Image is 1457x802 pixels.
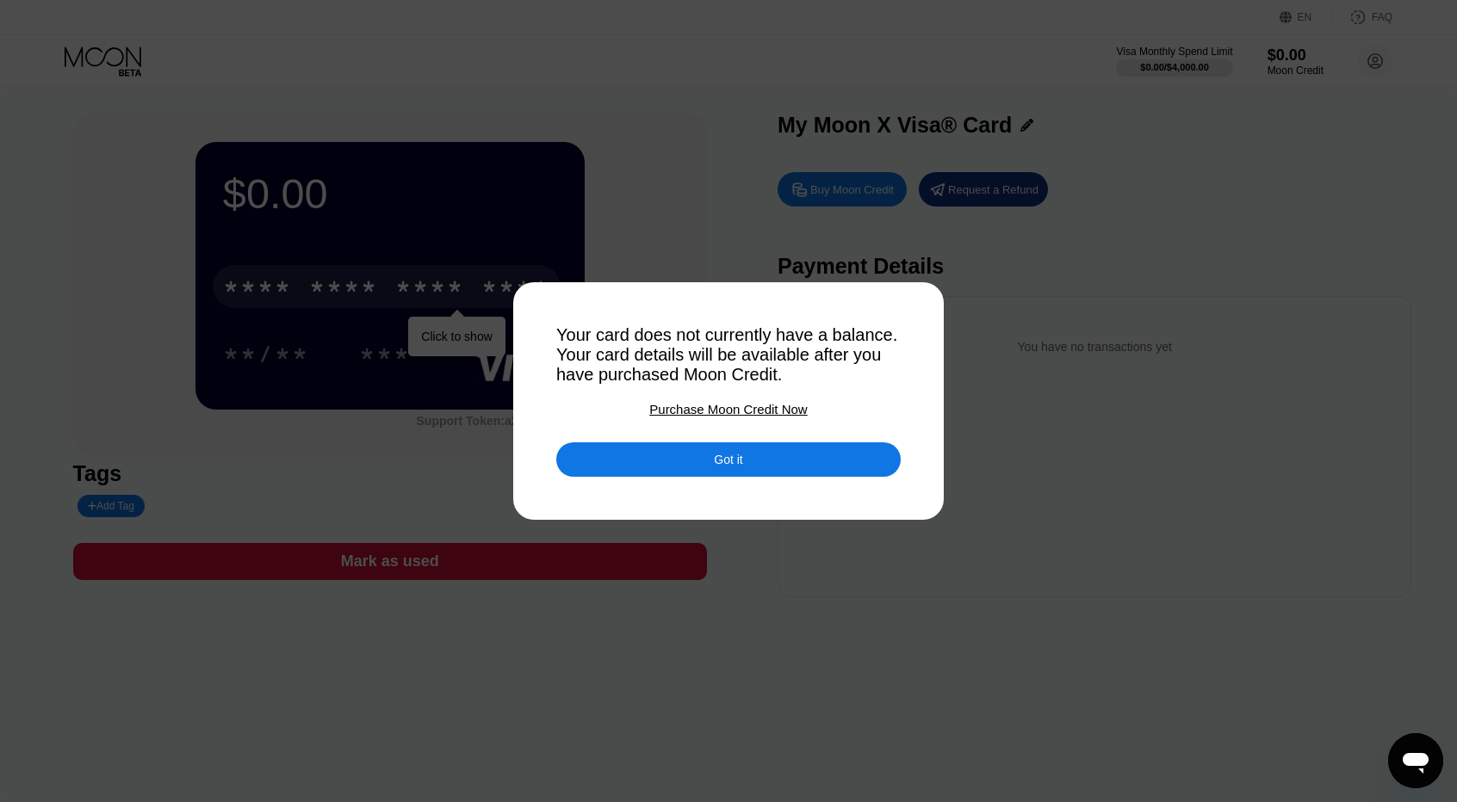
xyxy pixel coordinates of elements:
[649,402,807,416] div: Purchase Moon Credit Now
[714,452,742,467] div: Got it
[1388,733,1443,788] iframe: Button to launch messaging window
[556,442,901,477] div: Got it
[556,325,901,385] div: Your card does not currently have a balance. Your card details will be available after you have p...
